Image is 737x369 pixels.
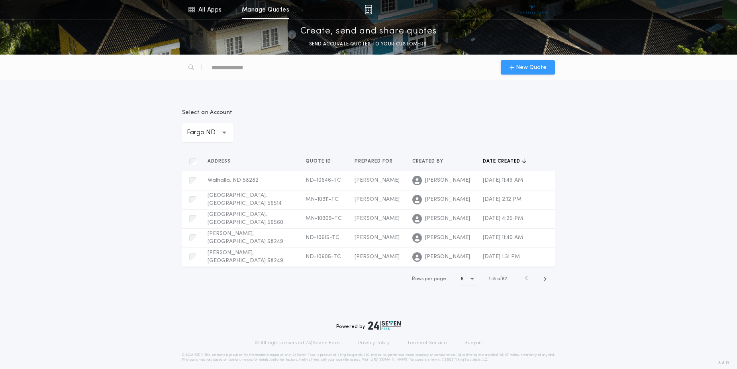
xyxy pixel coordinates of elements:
img: img [365,5,372,14]
span: [DATE] 11:49 AM [483,177,523,183]
span: Address [208,158,232,165]
span: [DATE] 11:40 AM [483,235,523,241]
span: Walhalla, ND 58282 [208,177,259,183]
span: [PERSON_NAME] [425,215,470,223]
p: DISCLAIMER: This estimate is provided for informational purposes only. 24|Seven Fees, a product o... [182,353,555,362]
span: [DATE] 2:12 PM [483,196,521,202]
span: [PERSON_NAME] [425,234,470,242]
img: vs-icon [517,6,547,14]
span: ND-10646-TC [306,177,341,183]
button: New Quote [501,60,555,75]
span: Rows per page: [412,277,447,281]
span: [PERSON_NAME] [425,196,470,204]
button: Address [208,157,237,165]
p: Select an Account [182,109,233,117]
a: Privacy Policy [358,340,390,346]
a: Terms of Service [407,340,447,346]
p: Create, send and share quotes [300,25,437,38]
span: 1 [489,277,490,281]
span: [PERSON_NAME] [355,254,400,260]
span: [PERSON_NAME] [355,235,400,241]
span: [PERSON_NAME], [GEOGRAPHIC_DATA] 58249 [208,231,283,245]
button: Date created [483,157,526,165]
p: SEND ACCURATE QUOTES TO YOUR CUSTOMERS. [309,40,428,48]
span: [DATE] 1:31 PM [483,254,520,260]
button: Quote ID [306,157,337,165]
span: [PERSON_NAME], [GEOGRAPHIC_DATA] 58249 [208,250,283,264]
span: MN-10311-TC [306,196,339,202]
span: of 67 [497,275,507,283]
span: [PERSON_NAME] [355,177,400,183]
h1: 5 [461,275,464,283]
span: 3.8.0 [718,359,729,367]
button: 5 [461,273,476,285]
span: [PERSON_NAME] [425,177,470,184]
a: [URL][DOMAIN_NAME] [369,358,409,361]
span: [GEOGRAPHIC_DATA], [GEOGRAPHIC_DATA] 56514 [208,192,282,206]
span: Quote ID [306,158,333,165]
div: Powered by [336,321,401,330]
img: logo [368,321,401,330]
p: Fargo ND [187,128,228,137]
span: [PERSON_NAME] [355,196,400,202]
p: © All rights reserved. 24|Seven Fees [255,340,341,346]
span: [PERSON_NAME] [425,253,470,261]
span: ND-10605-TC [306,254,341,260]
span: Prepared for [355,158,394,165]
span: 5 [493,277,496,281]
span: ND-10615-TC [306,235,339,241]
span: Created by [412,158,445,165]
span: MN-10309-TC [306,216,342,222]
span: [DATE] 4:25 PM [483,216,523,222]
span: [PERSON_NAME] [355,216,400,222]
span: Date created [483,158,522,165]
button: Created by [412,157,449,165]
a: Support [465,340,482,346]
button: Fargo ND [182,123,233,142]
span: [GEOGRAPHIC_DATA], [GEOGRAPHIC_DATA] 56560 [208,212,283,226]
span: New Quote [516,63,547,72]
